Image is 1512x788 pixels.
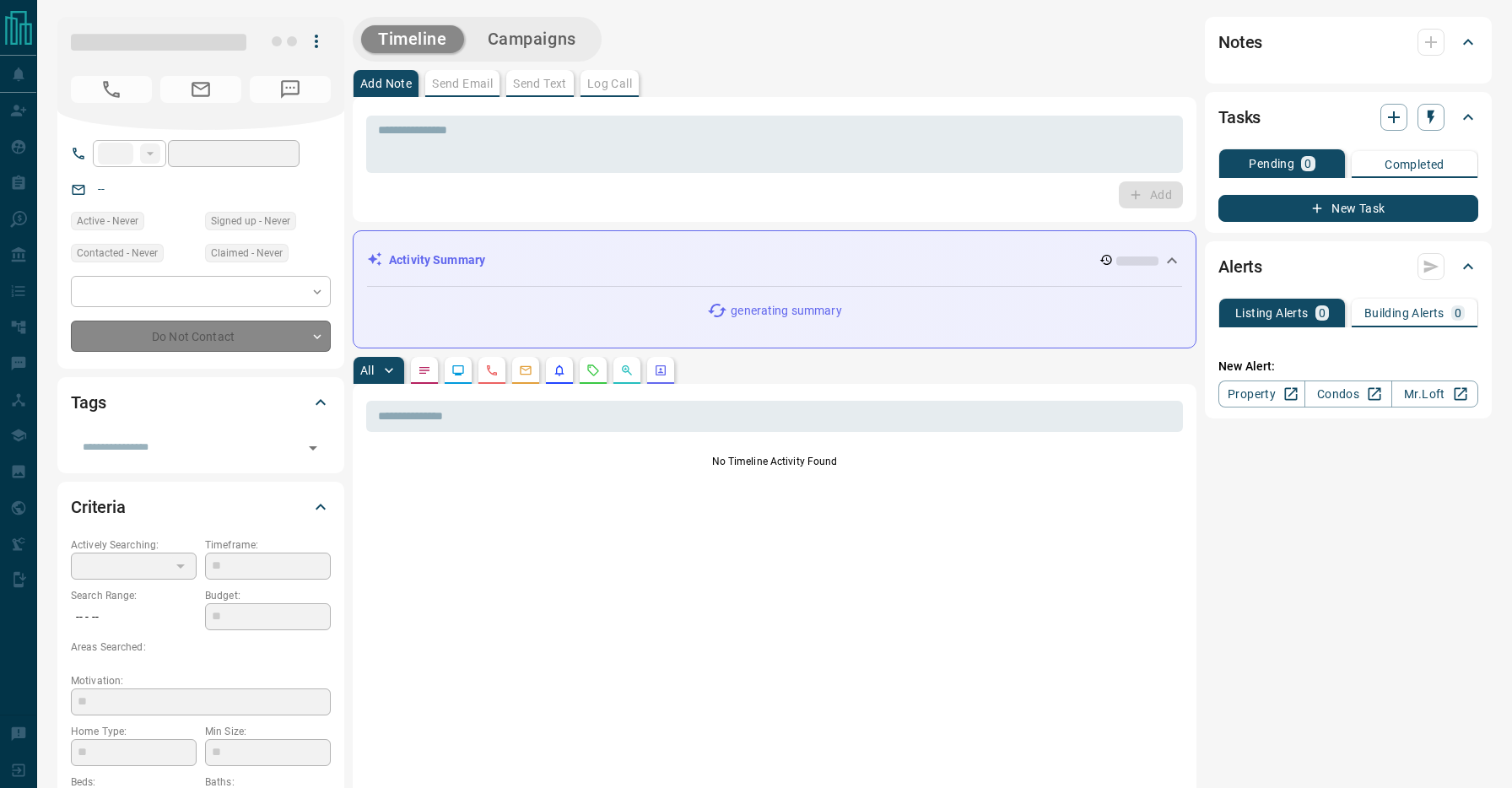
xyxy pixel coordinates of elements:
p: Building Alerts [1364,307,1444,319]
button: Campaigns [471,25,593,53]
svg: Listing Alerts [553,364,566,377]
span: Signed up - Never [211,213,290,229]
span: Claimed - Never [211,245,283,262]
p: 0 [1304,158,1311,170]
p: Actively Searching: [71,537,197,553]
p: Motivation: [71,673,331,688]
p: Pending [1249,158,1294,170]
p: generating summary [731,302,841,320]
div: Tags [71,382,331,423]
svg: Opportunities [620,364,634,377]
p: Completed [1385,159,1444,170]
h2: Tasks [1218,104,1261,131]
div: Tasks [1218,97,1478,138]
p: Home Type: [71,724,197,739]
p: Areas Searched: [71,640,331,655]
div: Criteria [71,487,331,527]
p: Search Range: [71,588,197,603]
div: Notes [1218,22,1478,62]
h2: Criteria [71,494,126,521]
h2: Notes [1218,29,1262,56]
a: Condos [1304,381,1391,407]
p: -- - -- [71,603,197,631]
div: Activity Summary [367,245,1182,276]
p: Add Note [360,78,412,89]
p: No Timeline Activity Found [366,454,1183,469]
button: New Task [1218,195,1478,222]
p: Activity Summary [389,251,485,269]
a: Mr.Loft [1391,381,1478,407]
span: Active - Never [77,213,138,229]
svg: Calls [485,364,499,377]
div: Do Not Contact [71,321,331,352]
span: No Number [71,76,152,103]
p: All [360,364,374,376]
span: No Number [250,76,331,103]
p: New Alert: [1218,358,1478,375]
a: -- [98,182,105,196]
svg: Emails [519,364,532,377]
p: Timeframe: [205,537,331,553]
svg: Requests [586,364,600,377]
h2: Alerts [1218,253,1262,280]
h2: Tags [71,389,105,416]
svg: Lead Browsing Activity [451,364,465,377]
svg: Agent Actions [654,364,667,377]
a: Property [1218,381,1305,407]
span: No Email [160,76,241,103]
div: Alerts [1218,246,1478,287]
svg: Notes [418,364,431,377]
p: Min Size: [205,724,331,739]
button: Timeline [361,25,464,53]
span: Contacted - Never [77,245,158,262]
p: 0 [1319,307,1326,319]
button: Open [301,436,325,460]
p: Budget: [205,588,331,603]
p: Listing Alerts [1235,307,1309,319]
p: 0 [1455,307,1461,319]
